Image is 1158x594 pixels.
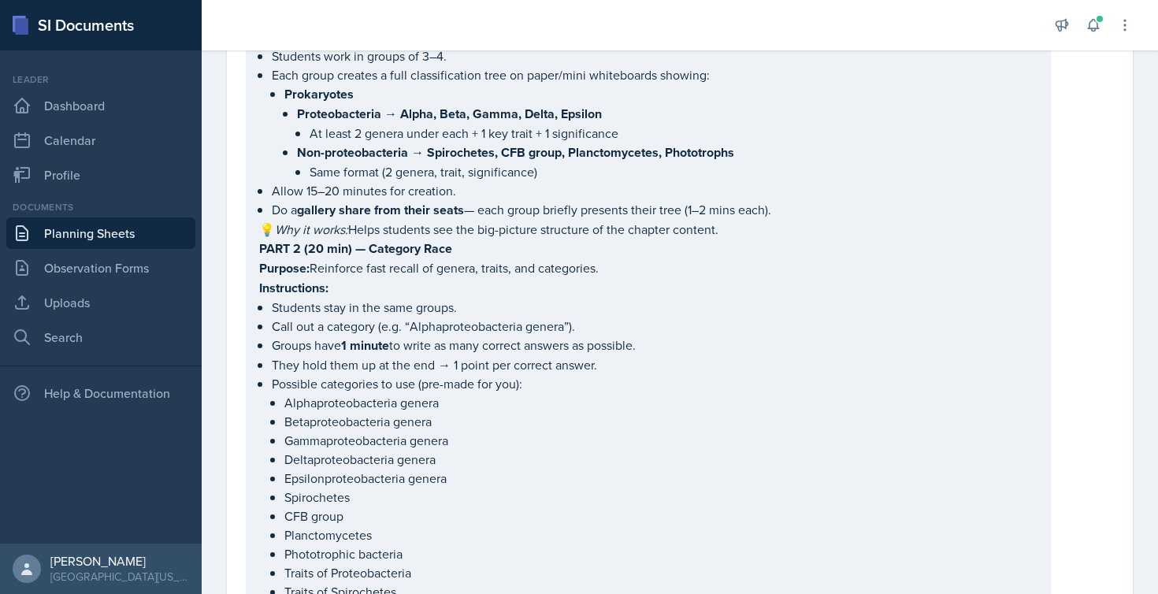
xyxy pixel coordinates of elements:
strong: gallery share from their seats [297,201,464,219]
strong: Prokaryotes [284,85,354,103]
p: Students stay in the same groups. [272,298,1037,317]
strong: PART 2 (20 min) — Category Race [259,239,452,258]
strong: Purpose: [259,259,310,277]
p: Reinforce fast recall of genera, traits, and categories. [259,258,1037,278]
p: They hold them up at the end → 1 point per correct answer. [272,355,1037,374]
strong: 1 minute [341,336,389,355]
p: At least 2 genera under each + 1 key trait + 1 significance [310,124,1037,143]
a: Planning Sheets [6,217,195,249]
a: Dashboard [6,90,195,121]
a: Profile [6,159,195,191]
p: Call out a category (e.g. “Alphaproteobacteria genera”). [272,317,1037,336]
p: Possible categories to use (pre-made for you): [272,374,1037,393]
div: [GEOGRAPHIC_DATA][US_STATE] [50,569,189,585]
div: Documents [6,200,195,214]
p: Planctomycetes [284,525,1037,544]
p: Groups have to write as many correct answers as possible. [272,336,1037,355]
p: Phototrophic bacteria [284,544,1037,563]
a: Observation Forms [6,252,195,284]
p: 💡 Helps students see the big-picture structure of the chapter content. [259,220,1037,239]
p: Students work in groups of 3–4. [272,46,1037,65]
strong: Instructions: [259,279,328,297]
strong: Non-proteobacteria → Spirochetes, CFB group, Planctomycetes, Phototrophs [297,143,734,161]
p: Deltaproteobacteria genera [284,450,1037,469]
a: Search [6,321,195,353]
div: [PERSON_NAME] [50,553,189,569]
p: Alphaproteobacteria genera [284,393,1037,412]
div: Help & Documentation [6,377,195,409]
a: Uploads [6,287,195,318]
p: Traits of Proteobacteria [284,563,1037,582]
p: Betaproteobacteria genera [284,412,1037,431]
p: Each group creates a full classification tree on paper/mini whiteboards showing: [272,65,1037,84]
p: Spirochetes [284,488,1037,507]
div: Leader [6,72,195,87]
p: Allow 15–20 minutes for creation. [272,181,1037,200]
p: Do a — each group briefly presents their tree (1–2 mins each). [272,200,1037,220]
p: Same format (2 genera, trait, significance) [310,162,1037,181]
p: Gammaproteobacteria genera [284,431,1037,450]
em: Why it works: [275,221,348,238]
a: Calendar [6,124,195,156]
p: CFB group [284,507,1037,525]
strong: Proteobacteria → Alpha, Beta, Gamma, Delta, Epsilon [297,105,602,123]
p: Epsilonproteobacteria genera [284,469,1037,488]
